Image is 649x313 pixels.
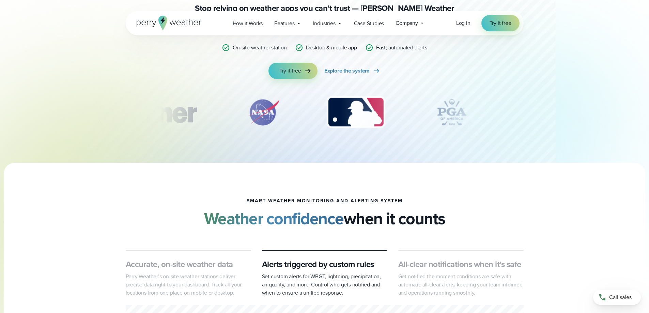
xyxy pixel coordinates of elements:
[324,67,370,75] span: Explore the system
[398,259,524,270] h3: All-clear notifications when it’s safe
[233,44,287,52] p: On-site weather station
[239,95,287,129] img: NASA.svg
[268,63,318,79] a: Try it free
[324,63,381,79] a: Explore the system
[481,15,520,31] a: Try it free
[490,19,511,27] span: Try it free
[227,16,269,30] a: How it Works
[239,95,287,129] div: 2 of 12
[110,95,206,129] div: 1 of 12
[204,209,445,228] h2: when it counts
[424,95,479,129] img: PGA.svg
[262,272,387,297] p: Set custom alerts for WBGT, lightning, precipitation, air quality, and more. Control who gets not...
[456,19,470,27] a: Log in
[126,259,251,270] h3: Accurate, on-site weather data
[262,259,387,270] h3: Alerts triggered by custom rules
[313,19,336,28] span: Industries
[424,95,479,129] div: 4 of 12
[126,272,251,297] p: Perry Weather’s on-site weather stations deliver precise data right to your dashboard. Track all ...
[354,19,384,28] span: Case Studies
[110,95,206,129] img: Turner-Construction_1.svg
[396,19,418,27] span: Company
[233,19,263,28] span: How it Works
[188,3,461,35] p: Stop relying on weather apps you can’t trust — [PERSON_NAME] Weather gives you certainty with rel...
[160,95,490,133] div: slideshow
[274,19,294,28] span: Features
[320,95,392,129] img: MLB.svg
[306,44,357,52] p: Desktop & mobile app
[247,198,403,204] h1: smart weather monitoring and alerting system
[279,67,301,75] span: Try it free
[376,44,427,52] p: Fast, automated alerts
[320,95,392,129] div: 3 of 12
[398,272,524,297] p: Get notified the moment conditions are safe with automatic all-clear alerts, keeping your team in...
[593,290,641,305] a: Call sales
[609,293,632,301] span: Call sales
[204,206,344,231] strong: Weather confidence
[348,16,390,30] a: Case Studies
